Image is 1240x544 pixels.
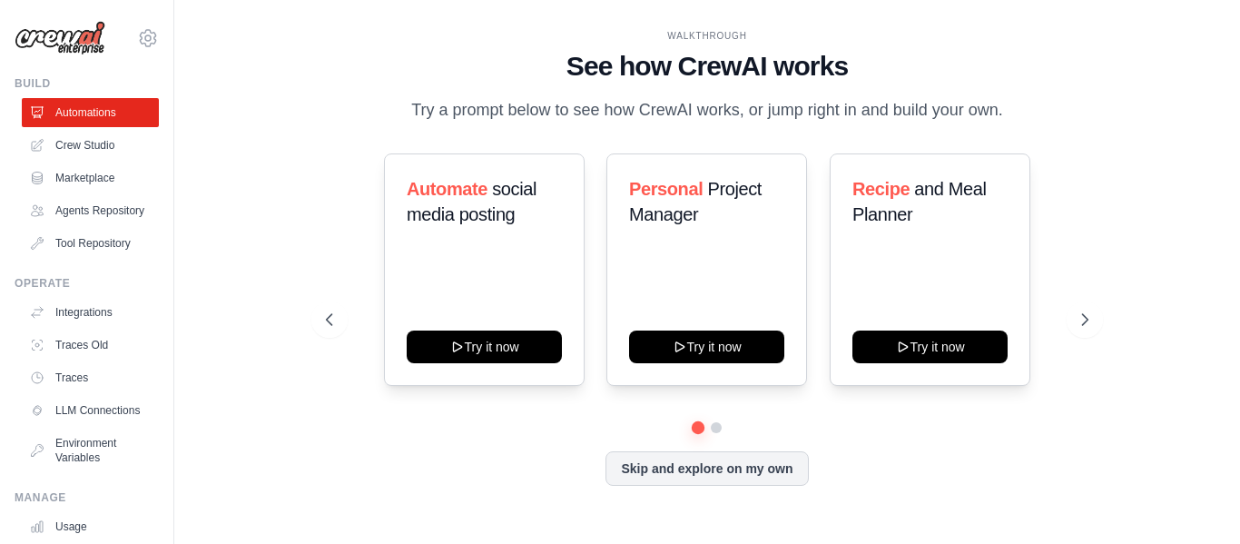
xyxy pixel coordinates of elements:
[326,29,1088,43] div: WALKTHROUGH
[22,429,159,472] a: Environment Variables
[15,490,159,505] div: Manage
[629,331,784,363] button: Try it now
[22,331,159,360] a: Traces Old
[407,179,487,199] span: Automate
[22,229,159,258] a: Tool Repository
[22,131,159,160] a: Crew Studio
[605,451,808,486] button: Skip and explore on my own
[402,97,1012,124] p: Try a prompt below to see how CrewAI works, or jump right in and build your own.
[22,396,159,425] a: LLM Connections
[15,76,159,91] div: Build
[22,512,159,541] a: Usage
[629,179,762,224] span: Project Manager
[22,163,159,193] a: Marketplace
[326,50,1088,83] h1: See how CrewAI works
[629,179,703,199] span: Personal
[852,331,1008,363] button: Try it now
[22,98,159,127] a: Automations
[22,298,159,327] a: Integrations
[852,179,910,199] span: Recipe
[407,331,562,363] button: Try it now
[15,276,159,291] div: Operate
[407,179,536,224] span: social media posting
[22,196,159,225] a: Agents Repository
[852,179,986,224] span: and Meal Planner
[22,363,159,392] a: Traces
[15,21,105,55] img: Logo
